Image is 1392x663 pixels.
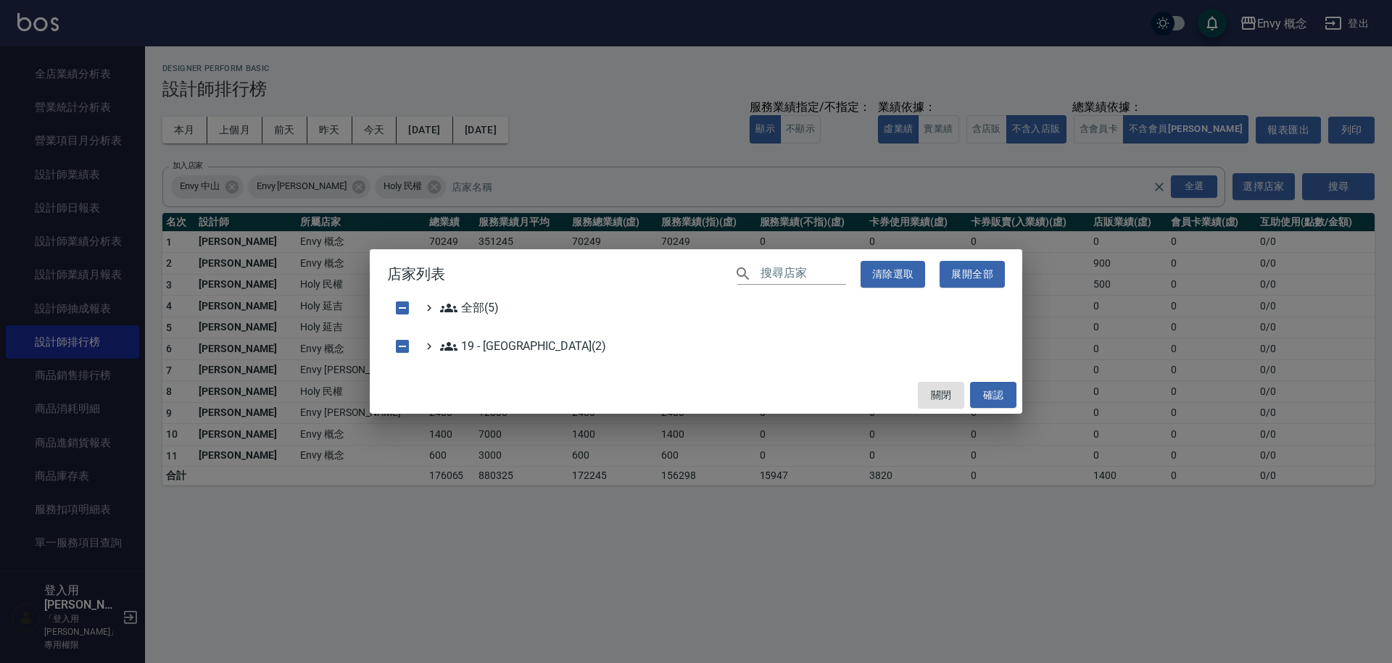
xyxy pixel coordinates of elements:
button: 清除選取 [861,261,926,288]
span: 全部(5) [440,299,499,317]
button: 展開全部 [940,261,1005,288]
span: 19 - [GEOGRAPHIC_DATA](2) [440,338,606,355]
button: 確認 [970,382,1016,409]
h2: 店家列表 [370,249,1022,299]
button: 關閉 [918,382,964,409]
input: 搜尋店家 [761,264,846,285]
